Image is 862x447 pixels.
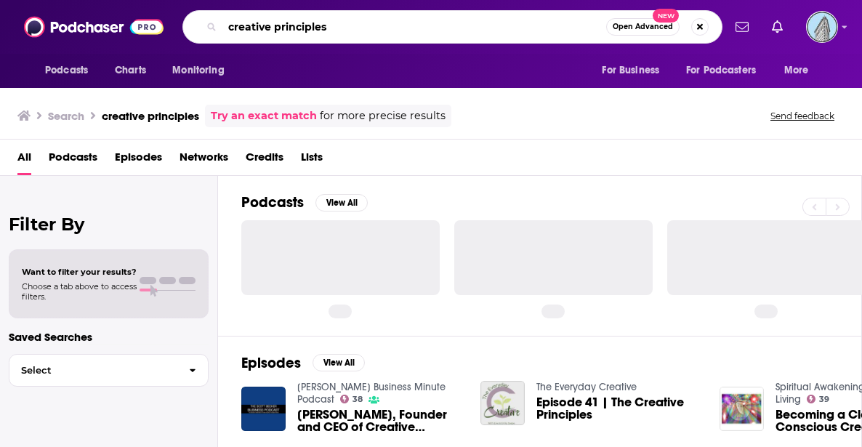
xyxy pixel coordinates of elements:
[766,15,789,39] a: Show notifications dropdown
[606,18,680,36] button: Open AdvancedNew
[653,9,679,23] span: New
[301,145,323,175] a: Lists
[241,354,365,372] a: EpisodesView All
[9,330,209,344] p: Saved Searches
[45,60,88,81] span: Podcasts
[730,15,754,39] a: Show notifications dropdown
[536,381,637,393] a: The Everyday Creative
[784,60,809,81] span: More
[22,281,137,302] span: Choose a tab above to access filters.
[24,13,164,41] img: Podchaser - Follow, Share and Rate Podcasts
[9,214,209,235] h2: Filter By
[182,10,722,44] div: Search podcasts, credits, & more...
[320,108,446,124] span: for more precise results
[49,145,97,175] a: Podcasts
[677,57,777,84] button: open menu
[720,387,764,431] img: Becoming a Clear Conscious Creator Creative Principles in Action
[806,11,838,43] img: User Profile
[9,354,209,387] button: Select
[340,395,363,403] a: 38
[48,109,84,123] h3: Search
[211,108,317,124] a: Try an exact match
[686,60,756,81] span: For Podcasters
[592,57,677,84] button: open menu
[315,194,368,212] button: View All
[613,23,673,31] span: Open Advanced
[241,387,286,431] img: Geoff Thatcher, Founder and CEO of Creative Principles
[819,396,829,403] span: 39
[602,60,659,81] span: For Business
[241,354,301,372] h2: Episodes
[115,145,162,175] a: Episodes
[102,109,199,123] h3: creative principles
[241,193,304,212] h2: Podcasts
[806,11,838,43] span: Logged in as FlatironBooks
[297,381,446,406] a: Becker Business Minute Podcast
[807,395,830,403] a: 39
[806,11,838,43] button: Show profile menu
[180,145,228,175] a: Networks
[774,57,827,84] button: open menu
[353,396,363,403] span: 38
[222,15,606,39] input: Search podcasts, credits, & more...
[9,366,177,375] span: Select
[297,408,463,433] a: Geoff Thatcher, Founder and CEO of Creative Principles
[241,193,368,212] a: PodcastsView All
[297,408,463,433] span: [PERSON_NAME], Founder and CEO of Creative Principles
[313,354,365,371] button: View All
[35,57,107,84] button: open menu
[480,381,525,425] img: Episode 41 | The Creative Principles
[766,110,839,122] button: Send feedback
[22,267,137,277] span: Want to filter your results?
[162,57,243,84] button: open menu
[105,57,155,84] a: Charts
[17,145,31,175] a: All
[172,60,224,81] span: Monitoring
[115,60,146,81] span: Charts
[536,396,702,421] a: Episode 41 | The Creative Principles
[246,145,283,175] a: Credits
